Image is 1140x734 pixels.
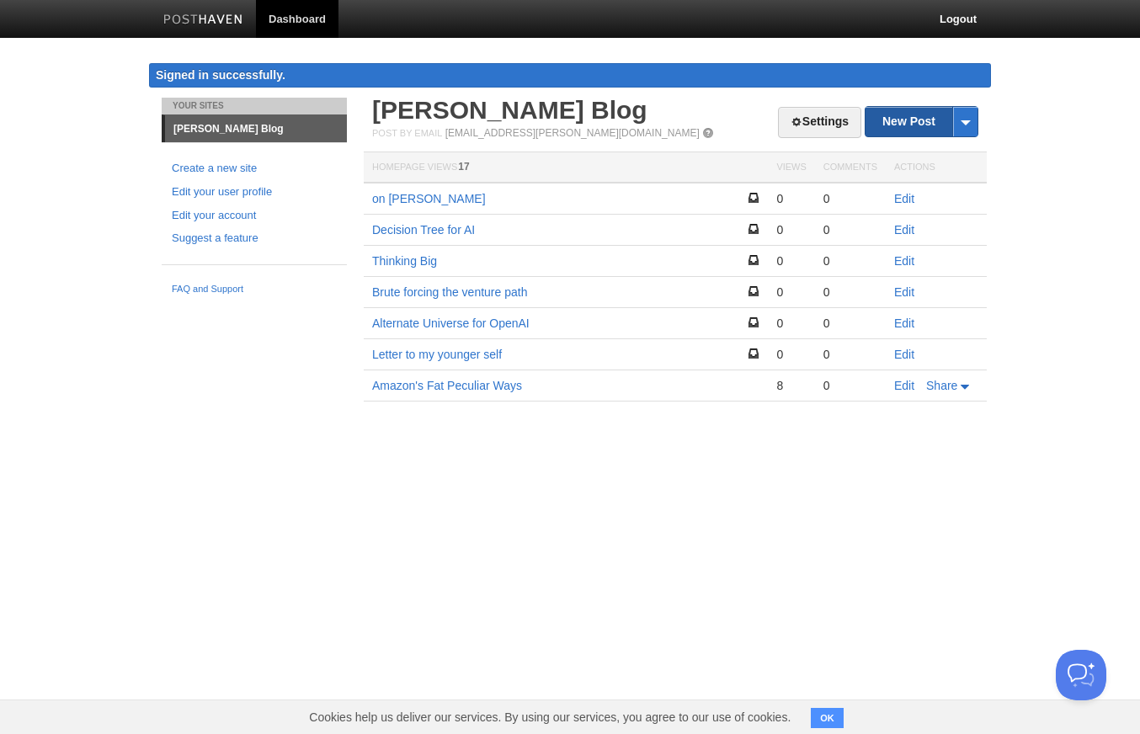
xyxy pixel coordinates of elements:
[372,223,475,237] a: Decision Tree for AI
[815,152,886,183] th: Comments
[445,127,700,139] a: [EMAIL_ADDRESS][PERSON_NAME][DOMAIN_NAME]
[172,282,337,297] a: FAQ and Support
[372,254,437,268] a: Thinking Big
[372,348,502,361] a: Letter to my younger self
[894,348,914,361] a: Edit
[823,347,877,362] div: 0
[894,316,914,330] a: Edit
[776,316,806,331] div: 0
[372,316,530,330] a: Alternate Universe for OpenAI
[823,378,877,393] div: 0
[776,378,806,393] div: 8
[372,96,647,124] a: [PERSON_NAME] Blog
[823,316,877,331] div: 0
[776,222,806,237] div: 0
[372,379,522,392] a: Amazon's Fat Peculiar Ways
[165,115,347,142] a: [PERSON_NAME] Blog
[458,161,469,173] span: 17
[776,191,806,206] div: 0
[894,285,914,299] a: Edit
[894,254,914,268] a: Edit
[372,128,442,138] span: Post by Email
[172,230,337,247] a: Suggest a feature
[172,160,337,178] a: Create a new site
[292,700,807,734] span: Cookies help us deliver our services. By using our services, you agree to our use of cookies.
[926,379,957,392] span: Share
[1056,650,1106,700] iframe: Help Scout Beacon - Open
[149,63,991,88] div: Signed in successfully.
[811,708,844,728] button: OK
[866,107,978,136] a: New Post
[364,152,768,183] th: Homepage Views
[162,98,347,114] li: Your Sites
[778,107,861,138] a: Settings
[776,347,806,362] div: 0
[776,285,806,300] div: 0
[894,192,914,205] a: Edit
[894,223,914,237] a: Edit
[886,152,987,183] th: Actions
[768,152,814,183] th: Views
[172,207,337,225] a: Edit your account
[823,285,877,300] div: 0
[776,253,806,269] div: 0
[372,285,527,299] a: Brute forcing the venture path
[823,222,877,237] div: 0
[823,191,877,206] div: 0
[372,192,486,205] a: on [PERSON_NAME]
[894,379,914,392] a: Edit
[163,14,243,27] img: Posthaven-bar
[823,253,877,269] div: 0
[172,183,337,201] a: Edit your user profile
